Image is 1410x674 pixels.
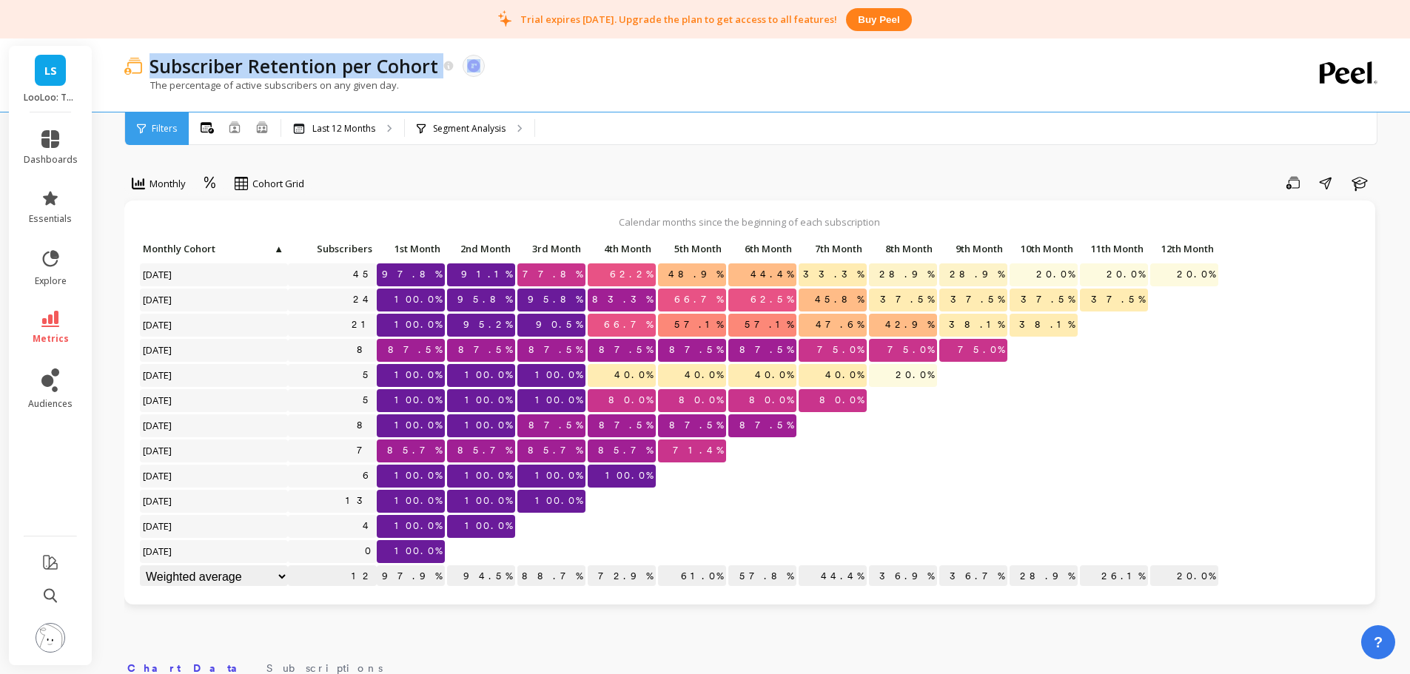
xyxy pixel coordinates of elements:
[454,289,515,311] span: 95.8%
[140,439,176,462] span: [DATE]
[671,314,726,336] span: 57.1%
[392,490,445,512] span: 100.0%
[520,13,837,26] p: Trial expires [DATE]. Upgrade the plan to get access to all features!
[24,154,78,166] span: dashboards
[28,398,73,410] span: audiences
[893,364,937,386] span: 20.0%
[1361,625,1395,659] button: ?
[140,364,176,386] span: [DATE]
[140,314,176,336] span: [DATE]
[392,414,445,437] span: 100.0%
[384,439,445,462] span: 85.7%
[380,243,440,255] span: 1st Month
[433,123,506,135] p: Segment Analysis
[350,263,377,286] a: 45
[462,414,515,437] span: 100.0%
[140,339,176,361] span: [DATE]
[385,339,445,361] span: 87.5%
[362,540,377,562] a: 0
[517,238,585,259] p: 3rd Month
[587,238,657,261] div: Toggle SortBy
[869,565,937,587] p: 36.9%
[814,339,867,361] span: 75.0%
[947,263,1007,286] span: 28.9%
[272,243,283,255] span: ▲
[354,339,377,361] a: 8
[152,123,177,135] span: Filters
[291,243,372,255] span: Subscribers
[942,243,1003,255] span: 9th Month
[676,389,726,411] span: 80.0%
[467,59,480,73] img: api.recharge.svg
[140,490,176,512] span: [DATE]
[124,78,399,92] p: The percentage of active subscribers on any given day.
[666,414,726,437] span: 87.5%
[377,565,445,587] p: 97.9%
[731,243,792,255] span: 6th Month
[354,439,377,462] a: 7
[140,465,176,487] span: [DATE]
[1174,263,1218,286] span: 20.0%
[376,238,446,261] div: Toggle SortBy
[802,243,862,255] span: 7th Month
[143,243,272,255] span: Monthly Cohort
[588,238,656,259] p: 4th Month
[748,289,796,311] span: 62.5%
[460,314,515,336] span: 95.2%
[288,565,377,587] p: 12
[657,238,728,261] div: Toggle SortBy
[447,238,515,259] p: 2nd Month
[150,177,186,191] span: Monthly
[446,238,517,261] div: Toggle SortBy
[343,490,377,512] a: 13
[532,364,585,386] span: 100.0%
[360,515,377,537] a: 4
[736,414,796,437] span: 87.5%
[517,238,587,261] div: Toggle SortBy
[392,515,445,537] span: 100.0%
[140,289,176,311] span: [DATE]
[955,339,1007,361] span: 75.0%
[1079,238,1149,261] div: Toggle SortBy
[882,314,937,336] span: 42.9%
[139,215,1360,229] p: Calendar months since the beginning of each subscription
[288,238,377,259] p: Subscribers
[360,364,377,386] a: 5
[392,389,445,411] span: 100.0%
[150,53,438,78] p: Subscriber Retention per Cohort
[946,314,1007,336] span: 38.1%
[728,238,798,261] div: Toggle SortBy
[601,314,656,336] span: 66.7%
[360,465,377,487] a: 6
[520,243,581,255] span: 3rd Month
[455,339,515,361] span: 87.5%
[869,238,937,259] p: 8th Month
[520,263,585,286] span: 77.8%
[812,289,867,311] span: 45.8%
[450,243,511,255] span: 2nd Month
[33,333,69,345] span: metrics
[458,263,515,286] span: 91.1%
[602,465,656,487] span: 100.0%
[140,238,288,259] p: Monthly Cohort
[671,289,726,311] span: 66.7%
[742,314,796,336] span: 57.1%
[462,515,515,537] span: 100.0%
[392,465,445,487] span: 100.0%
[884,339,937,361] span: 75.0%
[736,339,796,361] span: 87.5%
[607,263,656,286] span: 62.2%
[532,465,585,487] span: 100.0%
[661,243,722,255] span: 5th Month
[876,263,937,286] span: 28.9%
[1018,289,1078,311] span: 37.5%
[1016,314,1078,336] span: 38.1%
[872,243,933,255] span: 8th Month
[1153,243,1214,255] span: 12th Month
[392,364,445,386] span: 100.0%
[666,339,726,361] span: 87.5%
[392,289,445,311] span: 100.0%
[799,238,867,259] p: 7th Month
[813,314,867,336] span: 47.6%
[140,515,176,537] span: [DATE]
